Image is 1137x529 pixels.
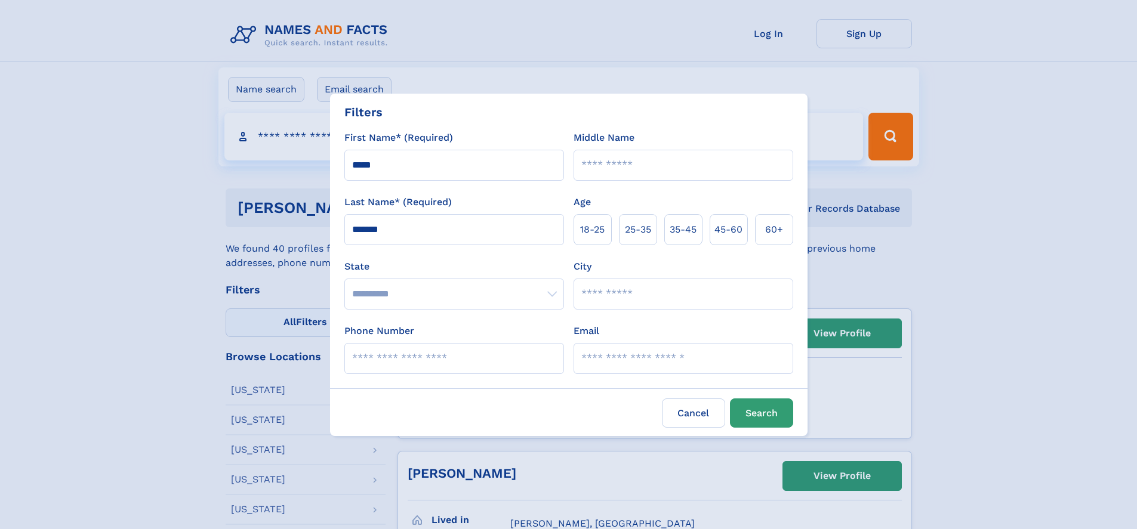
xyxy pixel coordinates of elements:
[670,222,697,237] span: 35‑45
[344,259,564,274] label: State
[714,222,742,237] span: 45‑60
[580,222,605,237] span: 18‑25
[662,398,725,428] label: Cancel
[765,222,783,237] span: 60+
[574,131,634,145] label: Middle Name
[344,103,383,121] div: Filters
[574,259,591,274] label: City
[625,222,651,237] span: 25‑35
[344,131,453,145] label: First Name* (Required)
[344,324,414,338] label: Phone Number
[574,195,591,209] label: Age
[730,398,793,428] button: Search
[344,195,452,209] label: Last Name* (Required)
[574,324,599,338] label: Email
